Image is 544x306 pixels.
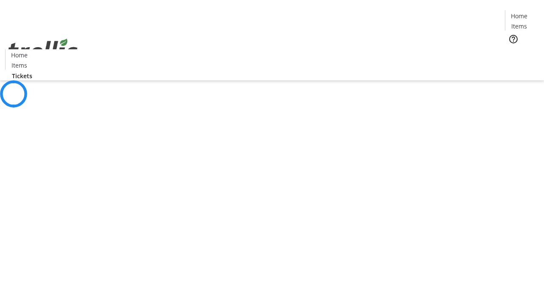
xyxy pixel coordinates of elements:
span: Home [511,11,527,20]
span: Items [11,61,27,70]
a: Tickets [5,71,39,80]
span: Items [511,22,527,31]
span: Home [11,51,28,59]
a: Items [6,61,33,70]
span: Tickets [12,71,32,80]
a: Home [505,11,533,20]
a: Home [6,51,33,59]
button: Help [505,31,522,48]
a: Tickets [505,49,539,58]
span: Tickets [512,49,532,58]
img: Orient E2E Organization Yz5iQONa3s's Logo [5,29,81,72]
a: Items [505,22,533,31]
